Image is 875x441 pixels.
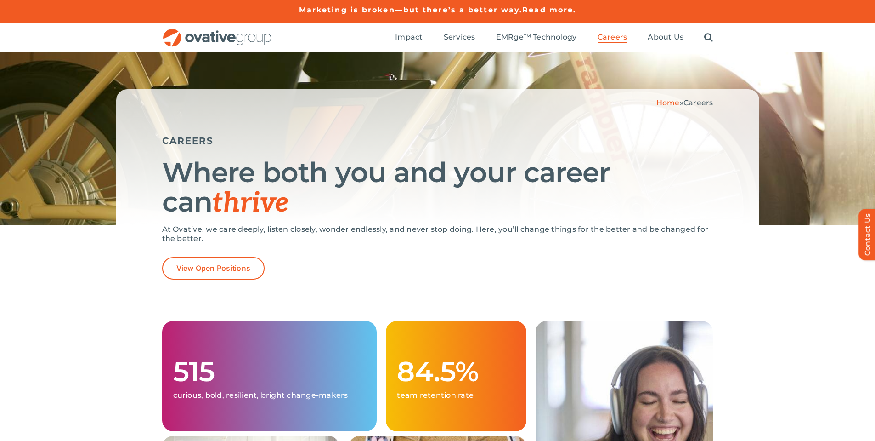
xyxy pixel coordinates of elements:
a: Services [444,33,475,43]
a: Home [656,98,680,107]
h1: Where both you and your career can [162,158,713,218]
a: Impact [395,33,423,43]
span: EMRge™ Technology [496,33,577,42]
a: About Us [648,33,683,43]
span: thrive [212,187,289,220]
span: Careers [683,98,713,107]
span: Services [444,33,475,42]
h5: CAREERS [162,135,713,146]
p: team retention rate [397,391,515,400]
p: At Ovative, we care deeply, listen closely, wonder endlessly, and never stop doing. Here, you’ll ... [162,225,713,243]
h1: 515 [173,357,366,386]
span: Impact [395,33,423,42]
span: View Open Positions [176,264,251,273]
a: EMRge™ Technology [496,33,577,43]
a: Search [704,33,713,43]
a: OG_Full_horizontal_RGB [162,28,272,36]
a: Read more. [522,6,576,14]
a: Careers [598,33,627,43]
p: curious, bold, resilient, bright change-makers [173,391,366,400]
span: Careers [598,33,627,42]
nav: Menu [395,23,713,52]
a: View Open Positions [162,257,265,280]
span: » [656,98,713,107]
h1: 84.5% [397,357,515,386]
span: About Us [648,33,683,42]
a: Marketing is broken—but there’s a better way. [299,6,523,14]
